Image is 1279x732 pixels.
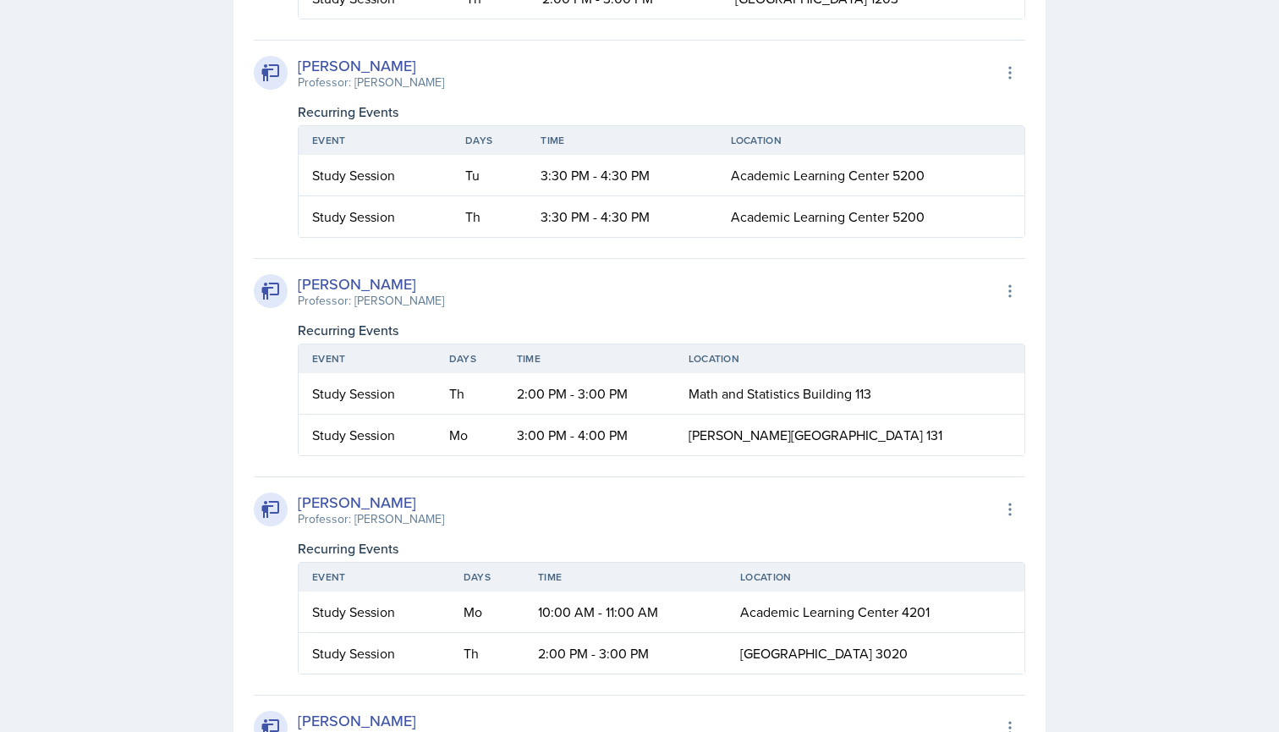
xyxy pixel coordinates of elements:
[452,155,527,196] td: Tu
[298,74,444,91] div: Professor: [PERSON_NAME]
[527,126,716,155] th: Time
[298,709,444,732] div: [PERSON_NAME]
[298,320,1025,340] div: Recurring Events
[524,592,727,633] td: 10:00 AM - 11:00 AM
[299,126,452,155] th: Event
[740,644,908,663] span: [GEOGRAPHIC_DATA] 3020
[312,165,438,185] div: Study Session
[731,207,925,226] span: Academic Learning Center 5200
[298,102,1025,122] div: Recurring Events
[524,633,727,674] td: 2:00 PM - 3:00 PM
[727,563,1024,592] th: Location
[452,126,527,155] th: Days
[298,292,444,310] div: Professor: [PERSON_NAME]
[299,344,436,373] th: Event
[675,344,1024,373] th: Location
[450,592,524,633] td: Mo
[298,510,444,528] div: Professor: [PERSON_NAME]
[299,563,450,592] th: Event
[524,563,727,592] th: Time
[740,603,930,621] span: Academic Learning Center 4201
[436,344,503,373] th: Days
[452,196,527,237] td: Th
[731,166,925,184] span: Academic Learning Center 5200
[312,206,438,227] div: Study Session
[312,602,436,622] div: Study Session
[298,491,444,514] div: [PERSON_NAME]
[298,54,444,77] div: [PERSON_NAME]
[450,563,524,592] th: Days
[717,126,1024,155] th: Location
[436,373,503,415] td: Th
[503,415,675,455] td: 3:00 PM - 4:00 PM
[312,383,422,404] div: Study Session
[689,426,942,444] span: [PERSON_NAME][GEOGRAPHIC_DATA] 131
[298,538,1025,559] div: Recurring Events
[527,155,716,196] td: 3:30 PM - 4:30 PM
[298,272,444,295] div: [PERSON_NAME]
[503,373,675,415] td: 2:00 PM - 3:00 PM
[436,415,503,455] td: Mo
[312,425,422,445] div: Study Session
[450,633,524,674] td: Th
[312,643,436,663] div: Study Session
[503,344,675,373] th: Time
[689,384,871,403] span: Math and Statistics Building 113
[527,196,716,237] td: 3:30 PM - 4:30 PM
